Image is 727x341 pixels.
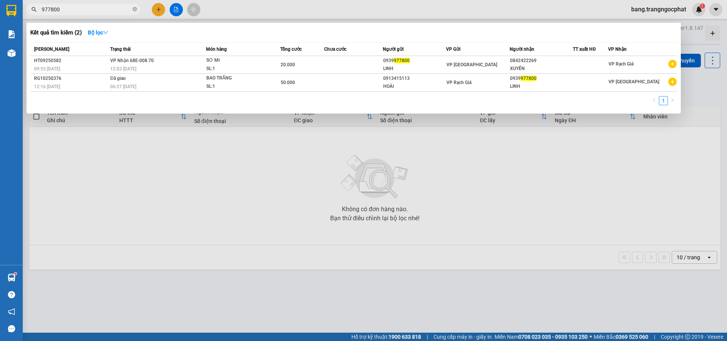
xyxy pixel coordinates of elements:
strong: [STREET_ADDRESS] Châu [3,43,66,60]
span: Người nhận [510,47,534,52]
span: notification [8,308,15,315]
span: plus-circle [668,78,677,86]
div: 0913415113 [383,75,446,83]
div: SL: 1 [206,83,263,91]
span: VP Nhận [608,47,627,52]
div: LINH [383,65,446,73]
span: Tổng cước [280,47,302,52]
span: 20.000 [281,62,295,67]
h3: Kết quả tìm kiếm ( 2 ) [30,29,82,37]
span: right [670,98,675,103]
span: 09:55 [DATE] [34,66,60,72]
span: search [31,7,37,12]
span: 12:03 [DATE] [110,66,136,72]
span: close-circle [133,6,137,13]
strong: NHÀ XE [PERSON_NAME] [12,3,117,14]
span: Địa chỉ: [3,35,66,60]
span: VP Rạch Giá [608,61,633,67]
strong: 260A, [PERSON_NAME] [72,35,126,51]
span: 06:27 [DATE] [110,84,136,89]
span: VP [GEOGRAPHIC_DATA] [3,17,71,34]
span: question-circle [8,291,15,298]
div: RG10250376 [34,75,108,83]
span: Chưa cước [324,47,346,52]
span: VP Rạch Giá [446,80,471,85]
span: TT xuất HĐ [573,47,596,52]
div: XUYÊN [510,65,573,73]
input: Tìm tên, số ĐT hoặc mã đơn [42,5,131,14]
img: warehouse-icon [8,274,16,282]
strong: Bộ lọc [88,30,108,36]
div: SƠ MI [206,56,263,65]
button: left [650,96,659,105]
span: left [652,98,657,103]
div: 0939 [383,57,446,65]
span: Địa chỉ: [72,35,126,51]
img: logo-vxr [6,5,16,16]
span: Điện thoại: [72,53,122,69]
span: 977800 [394,58,410,63]
img: solution-icon [8,30,16,38]
span: Trạng thái [110,47,131,52]
span: VP [GEOGRAPHIC_DATA] [446,62,497,67]
span: plus-circle [668,60,677,68]
span: [PERSON_NAME] [34,47,69,52]
span: 50.000 [281,80,295,85]
li: Previous Page [650,96,659,105]
div: BAO TRẮNG [206,74,263,83]
div: HT09250582 [34,57,108,65]
div: LINH [510,83,573,90]
span: VP [GEOGRAPHIC_DATA] [608,79,659,84]
span: Món hàng [206,47,227,52]
a: 1 [659,97,668,105]
span: VP Gửi [446,47,460,52]
li: Next Page [668,96,677,105]
div: HOÀI [383,83,446,90]
span: 977800 [521,76,537,81]
div: SL: 1 [206,65,263,73]
img: warehouse-icon [8,49,16,57]
div: 0842422269 [510,57,573,65]
button: Bộ lọcdown [82,26,114,39]
button: right [668,96,677,105]
li: 1 [659,96,668,105]
span: Đã giao [110,76,126,81]
span: VP Rạch Giá [72,25,111,34]
div: 0939 [510,75,573,83]
span: down [103,30,108,35]
span: 12:16 [DATE] [34,84,60,89]
sup: 1 [14,272,17,275]
span: message [8,325,15,332]
span: Người gửi [383,47,404,52]
span: VP Nhận 68E-008.70 [110,58,154,63]
span: close-circle [133,7,137,11]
